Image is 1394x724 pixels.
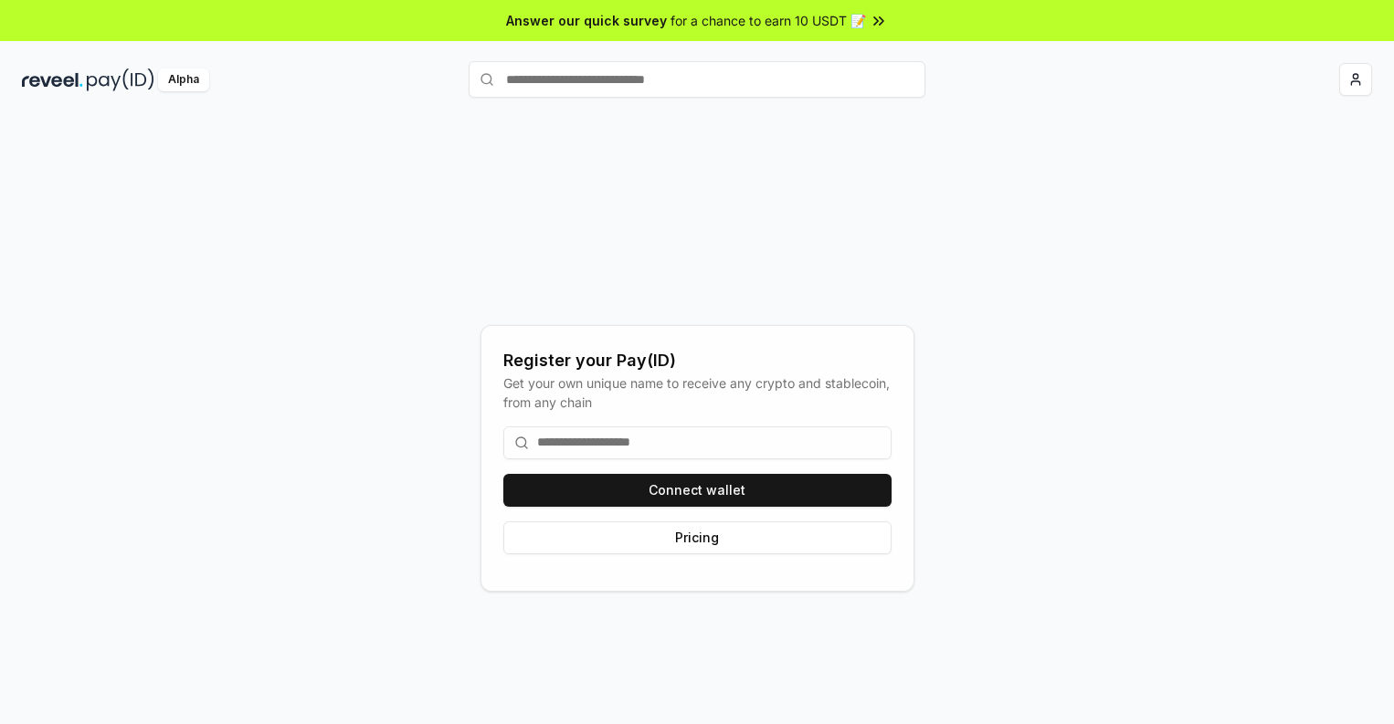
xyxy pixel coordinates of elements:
span: for a chance to earn 10 USDT 📝 [671,11,866,30]
img: pay_id [87,68,154,91]
button: Pricing [503,521,892,554]
img: reveel_dark [22,68,83,91]
button: Connect wallet [503,474,892,507]
div: Get your own unique name to receive any crypto and stablecoin, from any chain [503,373,892,412]
span: Answer our quick survey [506,11,667,30]
div: Register your Pay(ID) [503,348,892,373]
div: Alpha [158,68,209,91]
